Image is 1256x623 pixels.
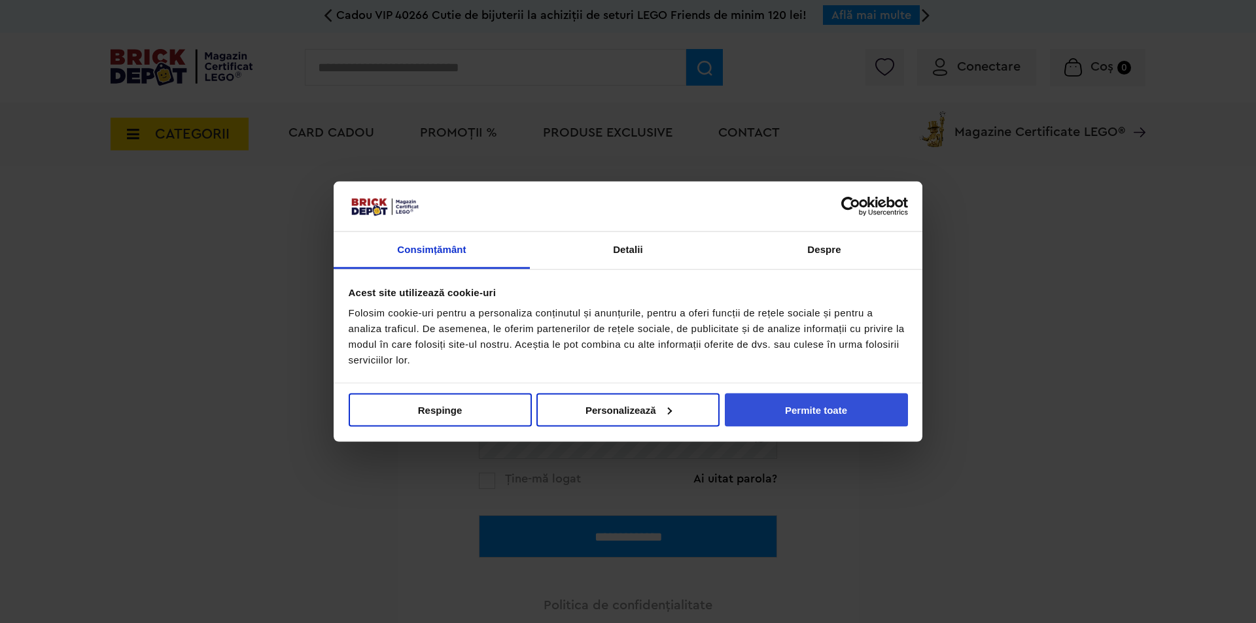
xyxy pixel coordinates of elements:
img: siglă [349,196,421,217]
button: Respinge [349,393,532,426]
a: Usercentrics Cookiebot - opens in a new window [794,196,908,216]
div: Acest site utilizează cookie-uri [349,284,908,300]
a: Detalii [530,232,726,269]
button: Personalizează [536,393,720,426]
a: Consimțământ [334,232,530,269]
div: Folosim cookie-uri pentru a personaliza conținutul și anunțurile, pentru a oferi funcții de rețel... [349,305,908,368]
button: Permite toate [725,393,908,426]
a: Despre [726,232,922,269]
